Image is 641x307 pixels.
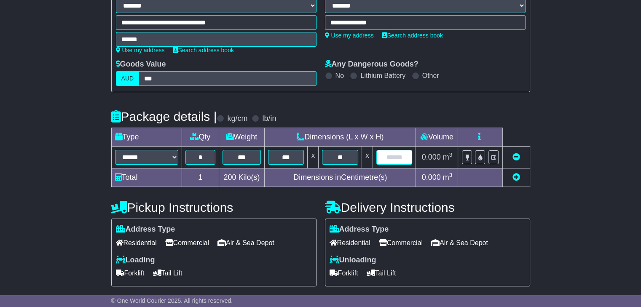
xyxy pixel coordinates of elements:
label: Lithium Battery [360,72,405,80]
td: Qty [182,128,219,147]
span: 0.000 [422,153,441,161]
label: AUD [116,71,139,86]
sup: 3 [449,172,453,178]
span: Forklift [116,267,145,280]
a: Remove this item [512,153,520,161]
span: © One World Courier 2025. All rights reserved. [111,297,233,304]
h4: Delivery Instructions [325,200,530,214]
td: Total [111,168,182,187]
label: Unloading [330,256,376,265]
span: Residential [116,236,157,249]
label: lb/in [262,114,276,123]
span: 0.000 [422,173,441,182]
a: Add new item [512,173,520,182]
td: x [362,147,373,168]
td: Weight [219,128,264,147]
label: Address Type [116,225,175,234]
span: Forklift [330,267,358,280]
label: Any Dangerous Goods? [325,60,418,69]
span: Air & Sea Depot [217,236,274,249]
span: m [443,173,453,182]
td: Dimensions in Centimetre(s) [264,168,416,187]
td: 1 [182,168,219,187]
td: x [308,147,319,168]
h4: Pickup Instructions [111,200,316,214]
label: Loading [116,256,155,265]
span: Tail Lift [367,267,396,280]
label: kg/cm [227,114,247,123]
span: Commercial [379,236,423,249]
td: Type [111,128,182,147]
sup: 3 [449,152,453,158]
label: Goods Value [116,60,166,69]
span: m [443,153,453,161]
a: Use my address [116,47,165,53]
span: Air & Sea Depot [431,236,488,249]
span: Commercial [165,236,209,249]
a: Search address book [382,32,443,39]
h4: Package details | [111,109,217,123]
span: Tail Lift [153,267,182,280]
a: Search address book [173,47,234,53]
span: Residential [330,236,370,249]
span: 200 [223,173,236,182]
label: Address Type [330,225,389,234]
label: No [335,72,344,80]
td: Dimensions (L x W x H) [264,128,416,147]
td: Volume [416,128,458,147]
label: Other [422,72,439,80]
td: Kilo(s) [219,168,264,187]
a: Use my address [325,32,374,39]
